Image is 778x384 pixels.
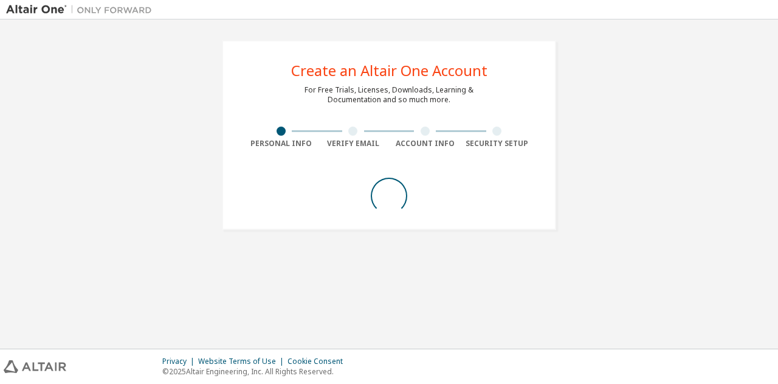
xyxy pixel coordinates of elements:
[461,139,534,148] div: Security Setup
[162,366,350,377] p: © 2025 Altair Engineering, Inc. All Rights Reserved.
[305,85,473,105] div: For Free Trials, Licenses, Downloads, Learning & Documentation and so much more.
[245,139,317,148] div: Personal Info
[162,357,198,366] div: Privacy
[6,4,158,16] img: Altair One
[198,357,287,366] div: Website Terms of Use
[389,139,461,148] div: Account Info
[317,139,390,148] div: Verify Email
[4,360,66,373] img: altair_logo.svg
[291,63,487,78] div: Create an Altair One Account
[287,357,350,366] div: Cookie Consent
